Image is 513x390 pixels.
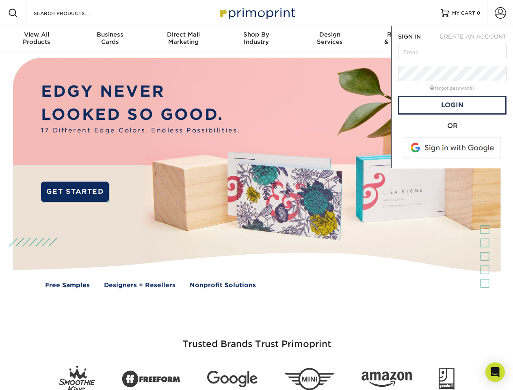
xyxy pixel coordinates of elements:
span: SIGN IN [398,33,421,40]
p: LOOKED SO GOOD. [41,103,240,126]
img: Google [207,371,258,388]
iframe: Google Customer Reviews [2,365,69,387]
span: CREATE AN ACCOUNT [439,33,507,40]
a: DesignServices [293,26,366,52]
img: Amazon [361,372,412,387]
input: SEARCH PRODUCTS..... [33,8,112,18]
div: OR [398,121,507,131]
span: Design [293,31,366,38]
a: forgot password? [430,86,474,91]
h3: Trusted Brands Trust Primoprint [19,319,494,359]
div: & Templates [366,31,439,45]
input: Email [398,44,507,59]
span: MY CART [452,10,475,17]
span: Business [73,31,146,38]
div: Open Intercom Messenger [485,362,505,382]
span: 17 Different Edge Colors. Endless Possibilities. [41,126,240,135]
span: Resources [366,31,439,38]
img: Goodwill [439,368,455,390]
a: Login [398,96,507,115]
a: Resources& Templates [366,26,439,52]
div: Cards [73,31,146,45]
span: Direct Mail [147,31,220,38]
a: Shop ByIndustry [220,26,293,52]
div: Industry [220,31,293,45]
div: Services [293,31,366,45]
a: Direct MailMarketing [147,26,220,52]
p: EDGY NEVER [41,80,240,103]
span: Shop By [220,31,293,38]
a: Free Samples [45,281,90,290]
img: Primoprint [216,4,297,22]
a: Designers + Resellers [104,281,175,290]
div: Marketing [147,31,220,45]
a: Nonprofit Solutions [190,281,256,290]
a: BusinessCards [73,26,146,52]
span: 0 [477,10,481,16]
a: GET STARTED [41,182,109,202]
